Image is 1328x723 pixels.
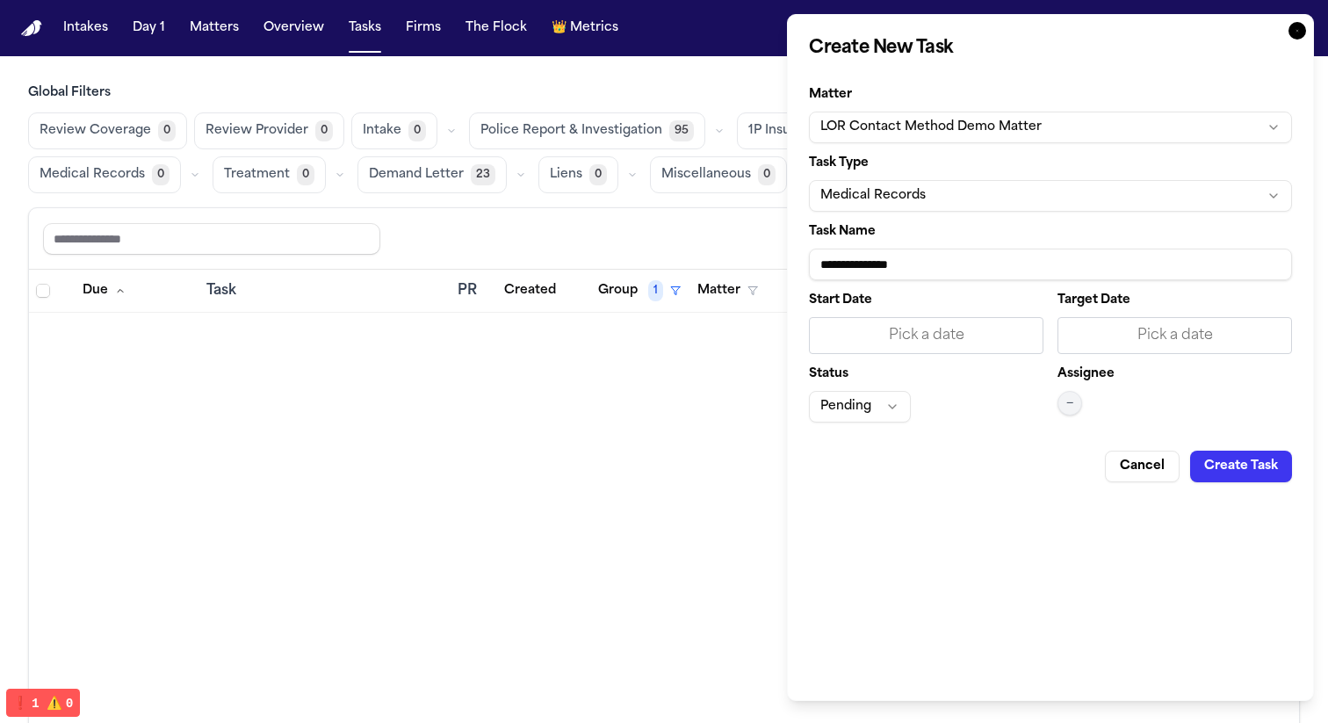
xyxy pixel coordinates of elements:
[809,391,911,423] button: Pending
[809,112,1292,143] button: LOR Contact Method Demo Matter
[809,225,876,238] span: Task Name
[809,368,1043,380] label: Status
[809,180,1292,212] button: Medical Records
[1057,391,1082,416] button: —
[809,317,1043,354] button: Pick a date
[809,294,1043,307] label: Start Date
[1057,368,1115,380] label: Assignee
[1190,451,1292,482] button: Create Task
[809,36,1292,61] h2: Create New Task
[809,157,1292,170] label: Task Type
[1069,325,1281,346] div: Pick a date
[820,325,1032,346] div: Pick a date
[1057,317,1292,354] button: Pick a date
[1066,396,1073,410] span: —
[1105,451,1180,482] button: Cancel
[1057,294,1292,307] label: Target Date
[809,89,1292,101] label: Matter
